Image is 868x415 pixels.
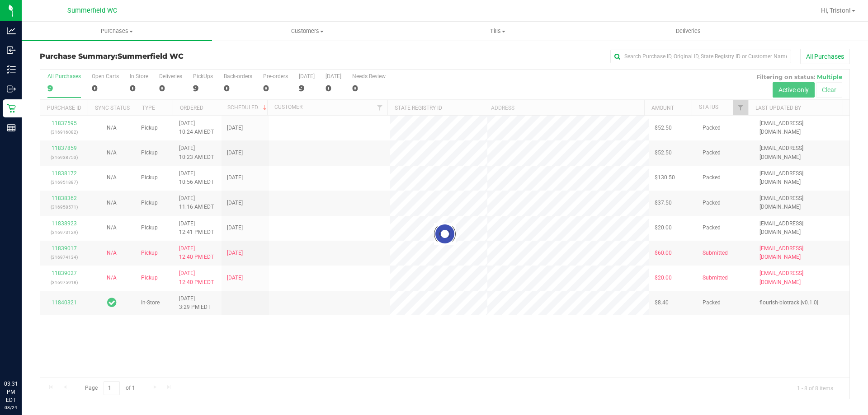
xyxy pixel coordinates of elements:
[212,27,402,35] span: Customers
[821,7,851,14] span: Hi, Triston!
[22,27,212,35] span: Purchases
[610,50,791,63] input: Search Purchase ID, Original ID, State Registry ID or Customer Name...
[800,49,850,64] button: All Purchases
[9,343,36,370] iframe: Resource center
[7,26,16,35] inline-svg: Analytics
[7,123,16,132] inline-svg: Reports
[403,27,592,35] span: Tills
[118,52,184,61] span: Summerfield WC
[4,380,18,404] p: 03:31 PM EDT
[22,22,212,41] a: Purchases
[593,22,783,41] a: Deliveries
[402,22,593,41] a: Tills
[7,104,16,113] inline-svg: Retail
[664,27,713,35] span: Deliveries
[7,46,16,55] inline-svg: Inbound
[7,84,16,93] inline-svg: Outbound
[4,404,18,411] p: 08/24
[40,52,310,61] h3: Purchase Summary:
[67,7,117,14] span: Summerfield WC
[7,65,16,74] inline-svg: Inventory
[212,22,402,41] a: Customers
